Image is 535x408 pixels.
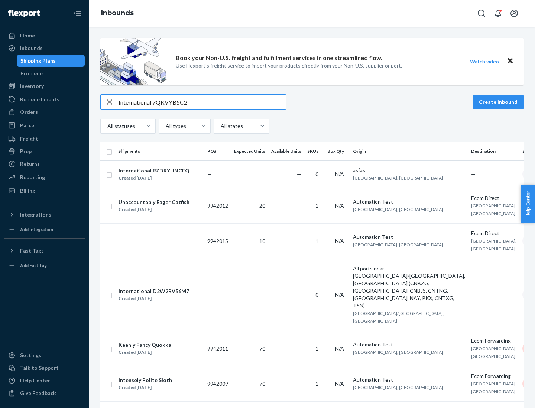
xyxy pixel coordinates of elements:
a: Add Integration [4,224,85,236]
span: — [297,292,301,298]
span: N/A [335,171,344,177]
a: Shipping Plans [17,55,85,67]
span: 70 [259,345,265,352]
a: Billing [4,185,85,197]
input: All states [220,122,221,130]
div: Returns [20,160,40,168]
div: Ecom Direct [471,194,516,202]
span: N/A [335,238,344,244]
div: Add Integration [20,226,53,233]
span: N/A [335,345,344,352]
span: — [471,171,476,177]
div: Shipping Plans [20,57,56,65]
th: Available Units [268,142,304,160]
span: — [297,345,301,352]
span: [GEOGRAPHIC_DATA], [GEOGRAPHIC_DATA] [353,242,443,247]
button: Watch video [465,56,504,67]
input: All types [165,122,166,130]
a: Problems [17,68,85,79]
p: Book your Non-U.S. freight and fulfillment services in one streamlined flow. [176,54,382,62]
div: Automation Test [353,233,465,241]
td: 9942015 [204,223,231,259]
span: 70 [259,381,265,387]
span: 1 [315,345,318,352]
div: Inventory [20,82,44,90]
div: Billing [20,187,35,194]
div: International RZDRYHNCFQ [119,167,189,174]
img: Flexport logo [8,10,40,17]
div: asfas [353,167,465,174]
button: Open account menu [507,6,522,21]
a: Inbounds [4,42,85,54]
a: Settings [4,349,85,361]
span: 1 [315,238,318,244]
span: [GEOGRAPHIC_DATA], [GEOGRAPHIC_DATA] [353,175,443,181]
span: — [297,203,301,209]
td: 9942012 [204,188,231,223]
a: Parcel [4,119,85,131]
span: [GEOGRAPHIC_DATA], [GEOGRAPHIC_DATA] [471,381,516,394]
div: Freight [20,135,38,142]
a: Help Center [4,375,85,386]
th: Destination [468,142,519,160]
div: Intensely Polite Sloth [119,376,172,384]
div: Settings [20,352,41,359]
span: [GEOGRAPHIC_DATA], [GEOGRAPHIC_DATA] [471,346,516,359]
span: N/A [335,203,344,209]
div: Talk to Support [20,364,59,372]
div: Prep [20,148,32,155]
th: SKUs [304,142,324,160]
div: International D2W2RV56M7 [119,287,189,295]
div: Automation Test [353,198,465,205]
div: Ecom Forwarding [471,372,516,380]
span: — [297,381,301,387]
a: Inventory [4,80,85,92]
div: Reporting [20,174,45,181]
div: All ports near [GEOGRAPHIC_DATA]/[GEOGRAPHIC_DATA], [GEOGRAPHIC_DATA] (CNBZG, [GEOGRAPHIC_DATA], ... [353,265,465,309]
div: Inbounds [20,45,43,52]
span: — [207,171,212,177]
button: Open Search Box [474,6,489,21]
span: [GEOGRAPHIC_DATA], [GEOGRAPHIC_DATA] [353,207,443,212]
button: Open notifications [490,6,505,21]
div: Home [20,32,35,39]
a: Reporting [4,171,85,183]
th: PO# [204,142,231,160]
button: Help Center [521,185,535,223]
div: Problems [20,70,44,77]
div: Created [DATE] [119,384,172,391]
div: Parcel [20,122,36,129]
div: Give Feedback [20,389,56,397]
div: Ecom Forwarding [471,337,516,345]
th: Shipments [115,142,204,160]
span: — [471,292,476,298]
span: [GEOGRAPHIC_DATA]/[GEOGRAPHIC_DATA], [GEOGRAPHIC_DATA] [353,310,444,324]
div: Created [DATE] [119,206,189,213]
a: Returns [4,158,85,170]
div: Ecom Direct [471,230,516,237]
button: Close [505,56,515,67]
a: Inbounds [101,9,134,17]
a: Add Fast Tag [4,260,85,272]
a: Home [4,30,85,42]
span: N/A [335,292,344,298]
span: [GEOGRAPHIC_DATA], [GEOGRAPHIC_DATA] [471,203,516,216]
div: Add Fast Tag [20,262,47,269]
button: Integrations [4,209,85,221]
div: Created [DATE] [119,174,189,182]
div: Orders [20,108,38,116]
span: [GEOGRAPHIC_DATA], [GEOGRAPHIC_DATA] [471,238,516,251]
th: Expected Units [231,142,268,160]
td: 9942011 [204,331,231,366]
p: Use Flexport’s freight service to import your products directly from your Non-U.S. supplier or port. [176,62,402,69]
a: Prep [4,145,85,157]
span: [GEOGRAPHIC_DATA], [GEOGRAPHIC_DATA] [353,385,443,390]
span: 10 [259,238,265,244]
th: Box Qty [324,142,350,160]
span: [GEOGRAPHIC_DATA], [GEOGRAPHIC_DATA] [353,349,443,355]
div: Integrations [20,211,51,218]
td: 9942009 [204,366,231,401]
span: 0 [315,292,318,298]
